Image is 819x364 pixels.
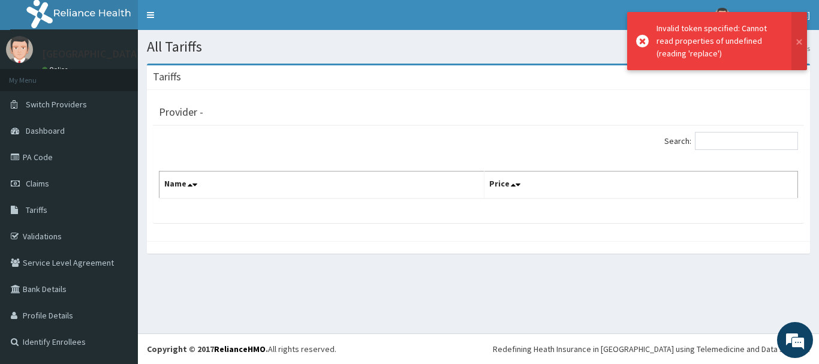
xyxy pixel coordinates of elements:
img: User Image [6,36,33,63]
img: User Image [715,8,730,23]
th: Name [159,172,484,199]
h3: Tariffs [153,71,181,82]
input: Search: [695,132,798,150]
strong: Copyright © 2017 . [147,344,268,354]
footer: All rights reserved. [138,333,819,364]
th: Price [484,172,798,199]
span: [GEOGRAPHIC_DATA] [737,10,810,20]
a: Online [42,65,71,74]
div: Redefining Heath Insurance in [GEOGRAPHIC_DATA] using Telemedicine and Data Science! [493,343,810,355]
h1: All Tariffs [147,39,810,55]
p: [GEOGRAPHIC_DATA] [42,49,141,59]
label: Search: [664,132,798,150]
span: Dashboard [26,125,65,136]
h3: Provider - [159,107,203,118]
a: RelianceHMO [214,344,266,354]
span: Tariffs [26,204,47,215]
span: Claims [26,178,49,189]
span: Switch Providers [26,99,87,110]
div: Invalid token specified: Cannot read properties of undefined (reading 'replace') [657,22,780,60]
